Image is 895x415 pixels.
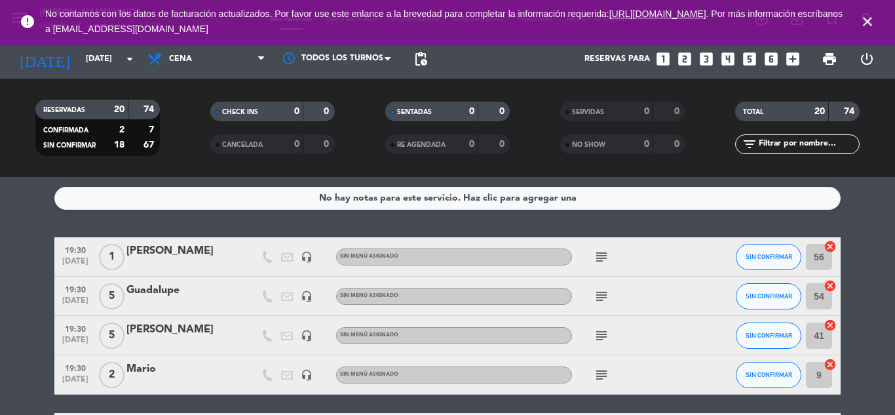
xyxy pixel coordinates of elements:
strong: 0 [324,107,332,116]
i: subject [594,249,609,265]
i: looks_5 [741,50,758,68]
button: SIN CONFIRMAR [736,323,801,349]
span: 19:30 [59,242,92,257]
i: subject [594,328,609,344]
button: SIN CONFIRMAR [736,244,801,270]
span: 5 [99,283,124,309]
strong: 7 [149,125,157,134]
span: print [822,51,837,67]
span: RE AGENDADA [397,142,446,148]
i: subject [594,288,609,304]
strong: 67 [143,140,157,149]
span: Sin menú asignado [340,332,398,338]
span: CANCELADA [222,142,263,148]
input: Filtrar por nombre... [757,137,859,151]
span: SENTADAS [397,109,432,115]
a: . Por más información escríbanos a [EMAIL_ADDRESS][DOMAIN_NAME] [45,9,843,34]
i: subject [594,367,609,383]
i: headset_mic [301,330,313,342]
i: headset_mic [301,290,313,302]
strong: 0 [499,140,507,149]
i: close [860,14,875,30]
i: add_box [784,50,801,68]
div: LOG OUT [848,39,885,79]
span: 2 [99,362,124,388]
strong: 74 [844,107,857,116]
strong: 0 [294,107,299,116]
strong: 20 [814,107,825,116]
span: Sin menú asignado [340,254,398,259]
span: SIN CONFIRMAR [43,142,96,149]
span: 1 [99,244,124,270]
span: SIN CONFIRMAR [746,371,792,378]
strong: 0 [294,140,299,149]
strong: 0 [644,140,649,149]
span: 5 [99,323,124,349]
span: 19:30 [59,281,92,296]
button: SIN CONFIRMAR [736,283,801,309]
i: looks_4 [719,50,736,68]
span: Sin menú asignado [340,372,398,377]
span: No contamos con los datos de facturación actualizados. Por favor use este enlance a la brevedad p... [45,9,843,34]
i: power_settings_new [859,51,875,67]
strong: 0 [324,140,332,149]
span: pending_actions [413,51,428,67]
span: [DATE] [59,257,92,272]
a: [URL][DOMAIN_NAME] [609,9,706,19]
i: filter_list [742,136,757,152]
span: SIN CONFIRMAR [746,253,792,260]
button: SIN CONFIRMAR [736,362,801,388]
span: CHECK INS [222,109,258,115]
strong: 0 [499,107,507,116]
strong: 0 [674,107,682,116]
span: Sin menú asignado [340,293,398,298]
strong: 2 [119,125,124,134]
strong: 74 [143,105,157,114]
span: Reservas para [584,54,650,64]
i: headset_mic [301,251,313,263]
span: [DATE] [59,375,92,390]
i: arrow_drop_down [122,51,138,67]
div: Guadalupe [126,282,238,299]
i: cancel [824,319,837,332]
strong: 0 [469,107,474,116]
strong: 20 [114,105,124,114]
span: SERVIDAS [572,109,604,115]
i: cancel [824,279,837,292]
i: headset_mic [301,369,313,381]
div: Mario [126,361,238,378]
span: [DATE] [59,296,92,311]
span: Cena [169,54,192,64]
span: 19:30 [59,360,92,375]
i: cancel [824,240,837,253]
div: [PERSON_NAME] [126,321,238,338]
i: looks_one [655,50,672,68]
i: looks_3 [698,50,715,68]
strong: 0 [469,140,474,149]
i: [DATE] [10,45,79,73]
span: [DATE] [59,336,92,351]
i: cancel [824,358,837,371]
span: TOTAL [743,109,763,115]
i: error [20,14,35,30]
div: No hay notas para este servicio. Haz clic para agregar una [319,191,577,206]
span: 19:30 [59,321,92,336]
strong: 18 [114,140,124,149]
span: SIN CONFIRMAR [746,332,792,339]
i: looks_6 [763,50,780,68]
div: [PERSON_NAME] [126,243,238,260]
span: CONFIRMADA [43,127,88,134]
strong: 0 [644,107,649,116]
span: NO SHOW [572,142,605,148]
span: RESERVADAS [43,107,85,113]
i: looks_two [676,50,693,68]
strong: 0 [674,140,682,149]
span: SIN CONFIRMAR [746,292,792,300]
